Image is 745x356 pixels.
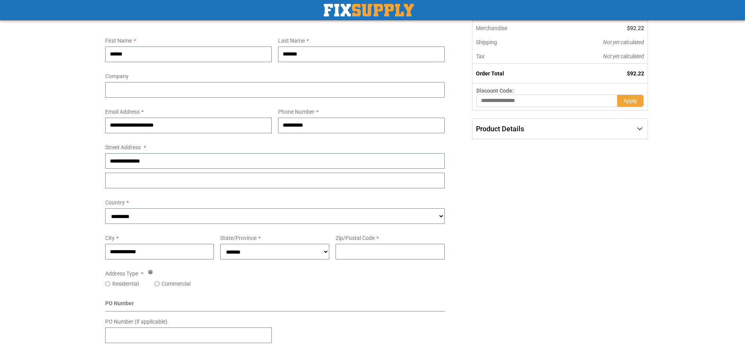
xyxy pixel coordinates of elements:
[112,280,139,288] label: Residential
[105,144,141,150] span: Street Address
[105,199,125,206] span: Country
[476,88,514,94] span: Discount Code:
[105,235,115,241] span: City
[472,49,550,64] th: Tax
[105,38,132,44] span: First Name
[627,25,644,31] span: $92.22
[476,39,497,45] span: Shipping
[278,109,314,115] span: Phone Number
[476,125,524,133] span: Product Details
[617,95,644,107] button: Apply
[105,270,138,277] span: Address Type
[220,235,257,241] span: State/Province
[278,38,305,44] span: Last Name
[623,98,637,104] span: Apply
[324,4,414,16] img: Fix Industrial Supply
[105,73,129,79] span: Company
[162,280,190,288] label: Commercial
[603,39,644,45] span: Not yet calculated
[476,70,504,77] strong: Order Total
[105,318,167,325] span: PO Number (if applicable)
[336,235,375,241] span: Zip/Postal Code
[324,4,414,16] a: store logo
[627,70,644,77] span: $92.22
[105,109,140,115] span: Email Address
[105,299,445,311] div: PO Number
[603,53,644,59] span: Not yet calculated
[472,21,550,35] th: Merchandise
